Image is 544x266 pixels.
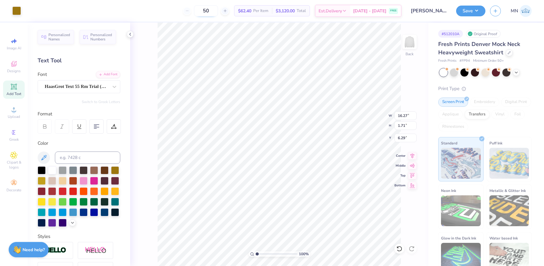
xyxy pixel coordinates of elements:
[441,148,481,179] img: Standard
[353,8,386,14] span: [DATE] - [DATE]
[45,247,66,254] img: Stroke
[299,251,309,257] span: 100 %
[238,8,251,14] span: $62.40
[438,110,463,119] div: Applique
[276,8,295,14] span: $3,120.00
[394,164,406,168] span: Middle
[438,58,456,64] span: Fresh Prints
[38,110,121,118] div: Format
[403,36,416,48] img: Back
[6,188,21,193] span: Decorate
[460,58,470,64] span: # FP94
[8,114,20,119] span: Upload
[438,98,468,107] div: Screen Print
[511,7,518,15] span: MN
[38,140,120,147] div: Color
[319,8,342,14] span: Est. Delivery
[7,46,21,51] span: Image AI
[3,160,25,170] span: Clipart & logos
[441,140,457,146] span: Standard
[438,85,532,92] div: Print Type
[23,247,45,253] strong: Need help?
[90,33,112,41] span: Personalized Numbers
[194,5,218,16] input: – –
[441,235,476,241] span: Glow in the Dark Ink
[441,195,481,226] img: Neon Ink
[38,71,47,78] label: Font
[390,9,397,13] span: FREE
[6,91,21,96] span: Add Text
[9,137,19,142] span: Greek
[96,71,120,78] div: Add Font
[491,110,509,119] div: Vinyl
[406,5,451,17] input: Untitled Design
[501,98,531,107] div: Digital Print
[438,40,520,56] span: Fresh Prints Denver Mock Neck Heavyweight Sweatshirt
[489,235,518,241] span: Water based Ink
[510,110,525,119] div: Foil
[438,122,468,131] div: Rhinestones
[55,152,120,164] input: e.g. 7428 c
[520,5,532,17] img: Mark Navarro
[7,69,21,73] span: Designs
[85,247,106,254] img: Shadow
[473,58,504,64] span: Minimum Order: 50 +
[511,5,532,17] a: MN
[470,98,499,107] div: Embroidery
[297,8,306,14] span: Total
[394,183,406,188] span: Bottom
[438,30,463,38] div: # 512010A
[38,233,120,240] div: Styles
[253,8,268,14] span: Per Item
[82,99,120,104] button: Switch to Greek Letters
[456,6,485,16] button: Save
[394,173,406,178] span: Top
[406,51,414,57] div: Back
[489,140,502,146] span: Puff Ink
[489,148,529,179] img: Puff Ink
[48,33,70,41] span: Personalized Names
[38,56,120,65] div: Text Tool
[466,30,501,38] div: Original Proof
[441,187,456,194] span: Neon Ink
[394,154,406,158] span: Center
[489,195,529,226] img: Metallic & Glitter Ink
[489,187,526,194] span: Metallic & Glitter Ink
[465,110,489,119] div: Transfers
